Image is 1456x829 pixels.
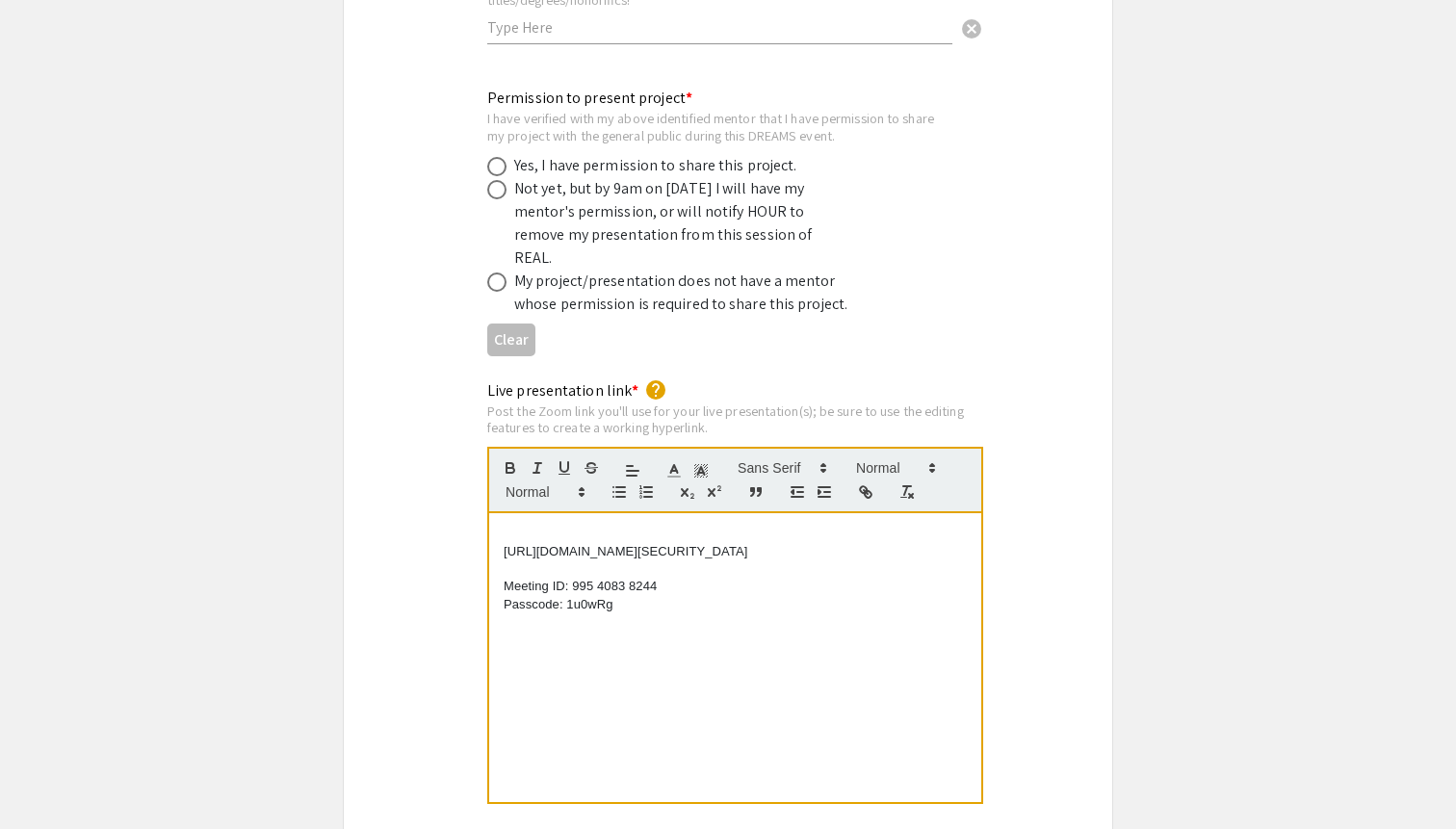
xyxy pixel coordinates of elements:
[487,17,952,38] input: Type Here
[952,9,991,47] button: Clear
[644,378,667,402] mat-icon: help
[504,543,967,560] p: [URL][DOMAIN_NAME][SECURITY_DATA]
[514,270,851,316] div: My project/presentation does not have a mentor whose permission is required to share this project.
[504,596,967,613] p: Passcode: 1u0wRg
[960,17,983,40] span: cancel
[514,154,797,177] div: Yes, I have permission to share this project.
[487,402,983,436] div: Post the Zoom link you'll use for your live presentation(s); be sure to use the editing features ...
[487,88,692,108] mat-label: Permission to present project
[487,324,535,355] button: Clear
[514,177,851,270] div: Not yet, but by 9am on [DATE] I will have my mentor's permission, or will notify HOUR to remove m...
[14,742,82,815] iframe: Chat
[487,380,638,401] mat-label: Live presentation link
[487,110,938,143] div: I have verified with my above identified mentor that I have permission to share my project with t...
[504,578,967,595] p: Meeting ID: 995 4083 8244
